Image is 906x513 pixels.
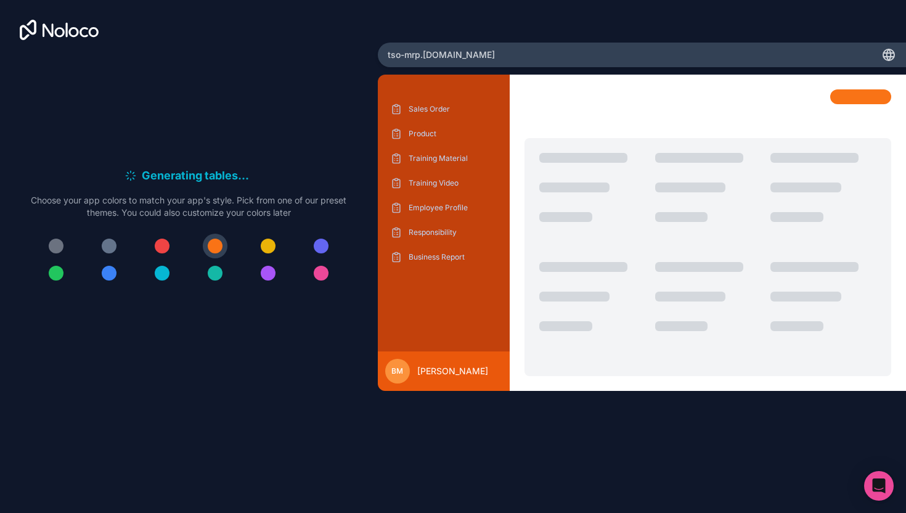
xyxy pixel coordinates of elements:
[388,99,500,342] div: scrollable content
[31,194,346,219] p: Choose your app colors to match your app's style. Pick from one of our preset themes. You could a...
[388,49,495,61] span: tso-mrp .[DOMAIN_NAME]
[238,167,242,184] span: .
[409,129,497,139] p: Product
[409,252,497,262] p: Business Report
[864,471,894,501] div: Open Intercom Messenger
[391,366,403,376] span: BM
[142,167,253,184] h6: Generating tables
[242,167,245,184] span: .
[409,228,497,237] p: Responsibility
[409,154,497,163] p: Training Material
[409,104,497,114] p: Sales Order
[417,365,488,377] span: [PERSON_NAME]
[409,203,497,213] p: Employee Profile
[409,178,497,188] p: Training Video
